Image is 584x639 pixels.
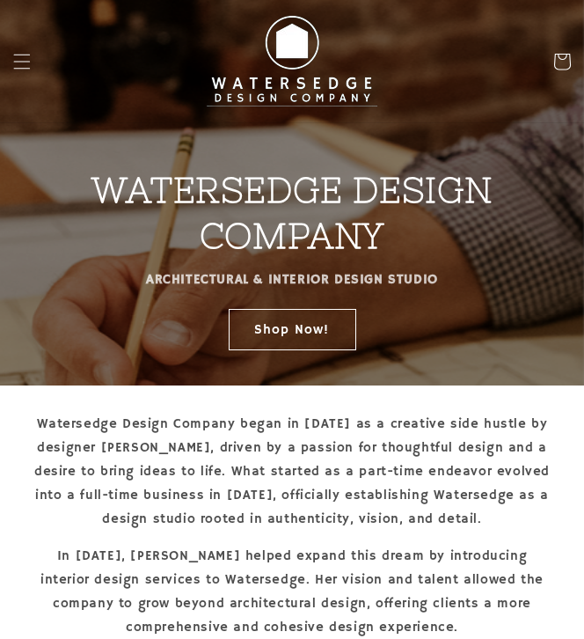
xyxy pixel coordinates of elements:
[146,271,438,288] strong: ARCHITECTURAL & INTERIOR DESIGN STUDIO
[31,544,553,639] p: In [DATE], [PERSON_NAME] helped expand this dream by introducing interior design services to Wate...
[3,42,41,81] summary: Menu
[31,412,553,531] p: Watersedge Design Company began in [DATE] as a creative side hustle by designer [PERSON_NAME], dr...
[91,170,493,255] strong: WATERSEDGE DESIGN COMPANY
[195,7,389,116] img: Watersedge Design Co
[229,309,356,350] a: Shop Now!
